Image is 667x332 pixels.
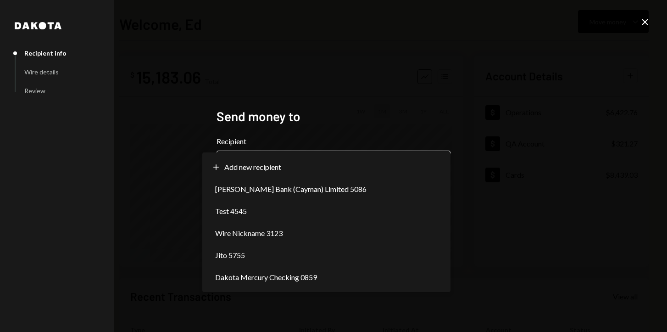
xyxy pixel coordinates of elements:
[24,68,59,76] div: Wire details
[215,206,247,217] span: Test 4545
[217,151,450,176] button: Recipient
[215,184,367,195] span: [PERSON_NAME] Bank (Cayman) Limited 5086
[217,107,450,125] h2: Send money to
[24,87,45,95] div: Review
[24,49,67,57] div: Recipient info
[217,136,450,147] label: Recipient
[224,162,281,173] span: Add new recipient
[215,272,317,283] span: Dakota Mercury Checking 0859
[215,228,283,239] span: Wire Nickname 3123
[215,250,245,261] span: Jito 5755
